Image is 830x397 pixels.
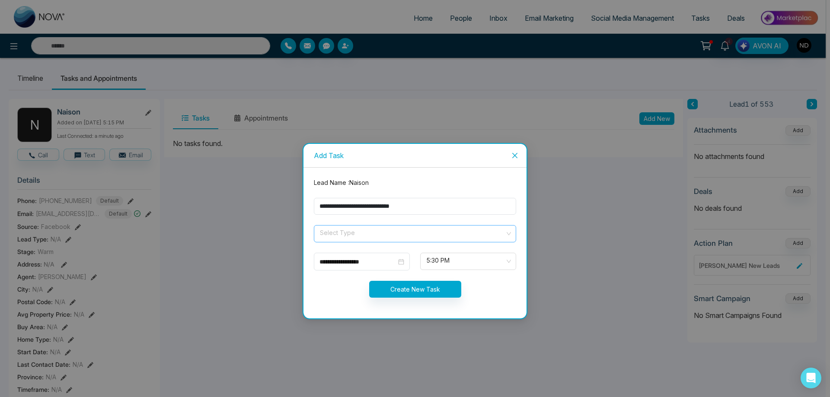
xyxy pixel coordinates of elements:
span: 5:30 PM [426,254,510,269]
div: Open Intercom Messenger [801,368,821,388]
div: Add Task [314,151,516,160]
button: Create New Task [369,281,461,298]
div: Lead Name : Naison [309,178,521,187]
span: close [511,152,518,159]
button: Close [503,144,527,167]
